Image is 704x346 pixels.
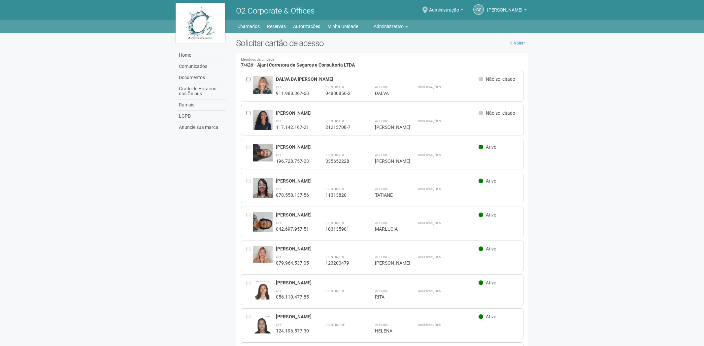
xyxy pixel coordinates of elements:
[486,246,496,251] span: Ativo
[276,158,309,164] div: 196.728.757-03
[276,221,282,225] strong: CPF
[253,212,273,236] img: user.jpg
[507,38,528,48] a: Voltar
[276,246,479,252] div: [PERSON_NAME]
[177,122,226,133] a: Anuncie sua marca
[375,294,401,300] div: RITA
[276,76,479,82] div: DALVA DA [PERSON_NAME]
[246,178,253,198] div: Entre em contato com a Aministração para solicitar o cancelamento ou 2a via
[276,212,479,218] div: [PERSON_NAME]
[325,153,345,157] strong: Identidade
[253,246,273,263] img: user.jpg
[253,76,273,94] img: user.jpg
[418,85,441,89] strong: Observações
[374,22,408,31] a: Administrativo
[486,144,496,150] span: Ativo
[325,221,345,225] strong: Identidade
[486,280,496,285] span: Ativo
[276,289,282,293] strong: CPF
[473,4,484,15] a: CC
[418,221,441,225] strong: Observações
[375,85,388,89] strong: Apelido
[375,153,388,157] strong: Apelido
[325,255,345,259] strong: Identidade
[253,144,273,161] img: user.jpg
[276,124,309,130] div: 117.142.167-21
[375,289,388,293] strong: Apelido
[246,144,253,164] div: Entre em contato com a Aministração para solicitar o cancelamento ou 2a via
[325,289,345,293] strong: Identidade
[276,90,309,96] div: 911.988.367-68
[418,187,441,191] strong: Observações
[276,144,479,150] div: [PERSON_NAME]
[486,178,496,184] span: Ativo
[418,289,441,293] strong: Observações
[327,22,358,31] a: Minha Unidade
[177,72,226,83] a: Documentos
[375,260,401,266] div: [PERSON_NAME]
[246,280,253,300] div: Entre em contato com a Aministração para solicitar o cancelamento ou 2a via
[276,280,479,286] div: [PERSON_NAME]
[177,100,226,111] a: Ramais
[486,212,496,217] span: Ativo
[375,226,401,232] div: MARLUCIA
[246,212,253,232] div: Entre em contato com a Aministração para solicitar o cancelamento ou 2a via
[276,294,309,300] div: 056.110.477-85
[325,260,358,266] div: 123200479
[375,124,401,130] div: [PERSON_NAME]
[375,323,388,327] strong: Apelido
[177,83,226,100] a: Grade de Horários dos Ônibus
[487,1,522,13] span: Camila Catarina Lima
[486,110,515,116] span: Não solicitado
[276,119,282,123] strong: CPF
[241,58,524,68] h4: 7/426 - Ajani Corretora de Seguros e Consultoria LTDA
[418,255,441,259] strong: Observações
[253,314,273,341] img: user.jpg
[267,22,286,31] a: Reservas
[276,187,282,191] strong: CPF
[325,192,358,198] div: 11313820
[236,38,529,48] h2: Solicitar cartão de acesso
[325,158,358,164] div: 335652228
[375,192,401,198] div: TATIANE
[177,50,226,61] a: Home
[293,22,320,31] a: Autorizações
[246,314,253,334] div: Entre em contato com a Aministração para solicitar o cancelamento ou 2a via
[418,323,441,327] strong: Observações
[365,22,366,31] a: |
[375,328,401,334] div: HELENA
[375,187,388,191] strong: Apelido
[276,178,479,184] div: [PERSON_NAME]
[253,110,273,130] img: user.jpg
[276,328,309,334] div: 124.196.577-30
[253,178,273,201] img: user.jpg
[276,153,282,157] strong: CPF
[177,111,226,122] a: LGPD
[418,153,441,157] strong: Observações
[375,221,388,225] strong: Apelido
[236,6,315,15] span: O2 Corporate & Offices
[276,226,309,232] div: 042.697.957-51
[241,58,524,62] small: Membros da unidade
[177,61,226,72] a: Comunicados
[276,110,479,116] div: [PERSON_NAME]
[487,8,527,14] a: [PERSON_NAME]
[429,1,459,13] span: Administração
[253,280,273,306] img: user.jpg
[276,85,282,89] strong: CPF
[375,90,401,96] div: DALVA
[486,314,496,319] span: Ativo
[325,323,345,327] strong: Identidade
[276,192,309,198] div: 078.558.137-56
[325,90,358,96] div: 04880856-2
[325,85,345,89] strong: Identidade
[237,22,260,31] a: Chamados
[246,246,253,266] div: Entre em contato com a Aministração para solicitar o cancelamento ou 2a via
[176,3,225,43] img: logo.jpg
[276,314,479,320] div: [PERSON_NAME]
[375,158,401,164] div: [PERSON_NAME]
[418,119,441,123] strong: Observações
[325,124,358,130] div: 21213708-7
[325,187,345,191] strong: Identidade
[276,255,282,259] strong: CPF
